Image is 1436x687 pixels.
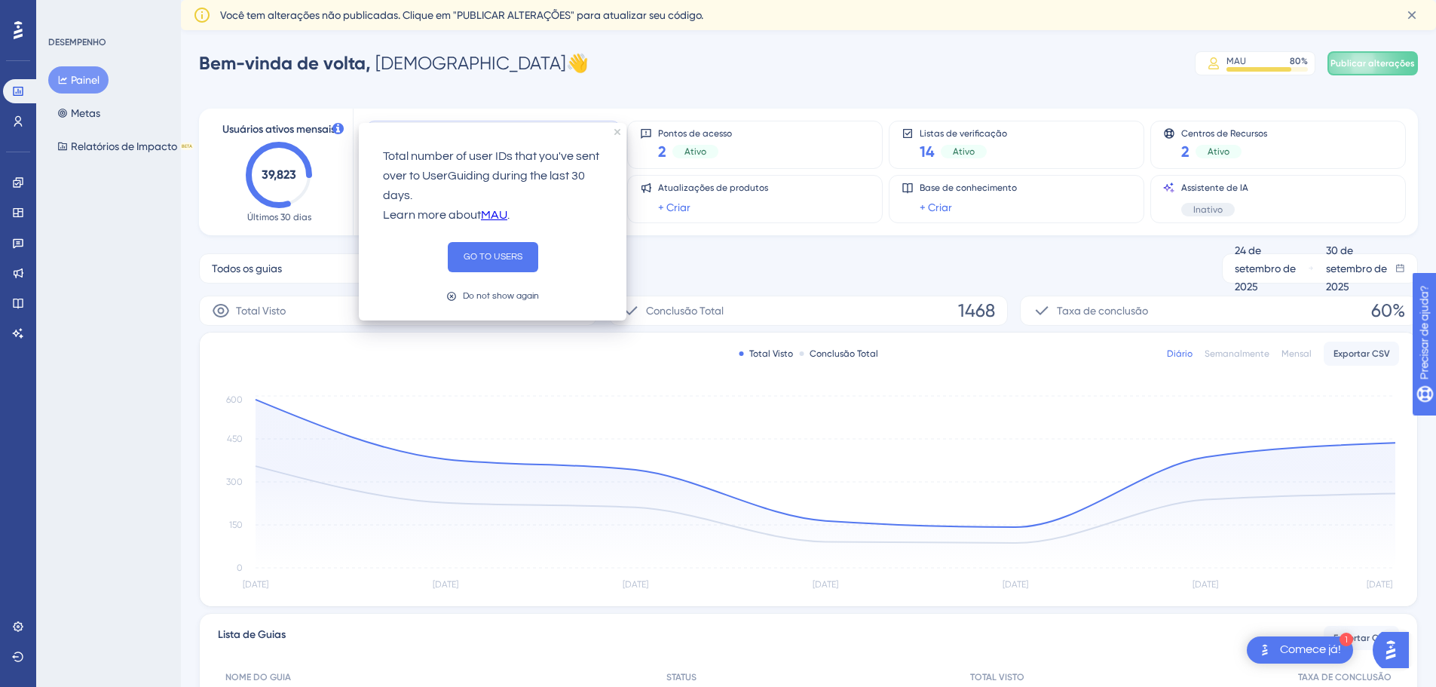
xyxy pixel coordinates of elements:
[1290,56,1301,66] font: 80
[658,128,732,139] font: Pontos de acesso
[226,394,243,405] tspan: 600
[481,206,507,225] a: MAU
[1181,128,1267,139] font: Centros de Recursos
[1193,579,1218,590] tspan: [DATE]
[71,140,177,152] font: Relatórios de Impacto
[243,579,268,590] tspan: [DATE]
[48,100,109,127] button: Metas
[225,672,291,682] font: NOME DO GUIA
[658,201,690,213] font: + Criar
[35,7,130,18] font: Precisar de ajuda?
[623,579,648,590] tspan: [DATE]
[1344,636,1349,644] font: 1
[222,123,335,136] font: Usuários ativos mensais
[920,182,1017,193] font: Base de conhecimento
[1301,56,1308,66] font: %
[1057,305,1148,317] font: Taxa de conclusão
[227,434,243,444] tspan: 450
[1324,342,1399,366] button: Exportar CSV
[1208,146,1229,157] font: Ativo
[1193,204,1223,215] font: Inativo
[1326,244,1387,293] font: 30 de setembro de 2025
[383,147,602,206] p: Total number of user IDs that you've sent over to UserGuiding during the last 30 days.
[182,143,192,149] font: BETA
[810,348,878,359] font: Conclusão Total
[1247,636,1353,664] div: Abra a lista de verificação Comece!, módulos restantes: 1
[1367,579,1392,590] tspan: [DATE]
[375,53,566,74] font: [DEMOGRAPHIC_DATA]
[1205,348,1269,359] font: Semanalmente
[1327,51,1418,75] button: Publicar alterações
[212,262,282,274] font: Todos os guias
[71,107,100,119] font: Metas
[614,129,620,135] div: fechar dica de ferramenta
[383,206,602,225] p: Learn more about .
[48,66,109,94] button: Painel
[920,143,935,161] font: 14
[448,242,538,272] button: GO TO USERS
[566,53,589,74] font: 👋
[646,305,724,317] font: Conclusão Total
[237,563,243,573] tspan: 0
[813,579,838,590] tspan: [DATE]
[970,672,1024,682] font: TOTAL VISTO
[1167,348,1193,359] font: Diário
[71,74,100,86] font: Painel
[684,146,706,157] font: Ativo
[226,477,243,487] tspan: 300
[218,628,286,641] font: Lista de Guias
[1373,627,1418,673] iframe: Iniciador do Assistente de IA do UserGuiding
[658,143,666,161] font: 2
[1256,641,1274,659] img: imagem-do-lançador-texto-alternativo
[199,253,467,284] button: Todos os guias
[658,182,768,193] font: Atualizações de produtos
[1003,579,1028,590] tspan: [DATE]
[48,37,106,48] font: DESEMPENHO
[1330,58,1415,69] font: Publicar alterações
[1181,143,1190,161] font: 2
[220,9,703,21] font: Você tem alterações não publicadas. Clique em "PUBLICAR ALTERAÇÕES" para atualizar seu código.
[1226,56,1246,66] font: MAU
[953,146,975,157] font: Ativo
[463,289,539,303] div: Do not show again
[433,579,458,590] tspan: [DATE]
[229,520,243,530] tspan: 150
[236,305,286,317] font: Total Visto
[1280,643,1341,655] font: Comece já!
[666,672,697,682] font: STATUS
[247,212,311,222] font: Últimos 30 dias
[1371,300,1405,321] font: 60%
[48,133,203,160] button: Relatórios de ImpactoBETA
[262,167,296,182] text: 39,823
[749,348,793,359] font: Total Visto
[1333,633,1390,643] font: Exportar CSV
[1298,672,1392,682] font: TAXA DE CONCLUSÃO
[958,300,995,321] font: 1468
[1235,244,1296,293] font: 24 de setembro de 2025
[1181,182,1248,193] font: Assistente de IA
[920,201,952,213] font: + Criar
[1333,348,1390,359] font: Exportar CSV
[1281,348,1312,359] font: Mensal
[920,128,1007,139] font: Listas de verificação
[199,52,371,74] font: Bem-vinda de volta,
[1324,626,1399,650] button: Exportar CSV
